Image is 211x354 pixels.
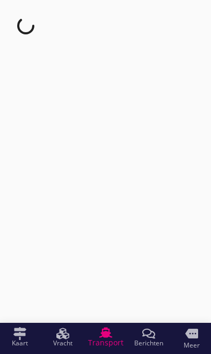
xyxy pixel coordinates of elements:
[185,327,198,340] i: more
[184,342,200,349] span: Meer
[134,340,163,346] span: Berichten
[53,340,72,346] span: Vracht
[41,323,84,352] a: Vracht
[84,323,127,352] a: Transport
[88,339,123,346] span: Transport
[12,340,28,346] span: Kaart
[127,323,170,352] a: Berichten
